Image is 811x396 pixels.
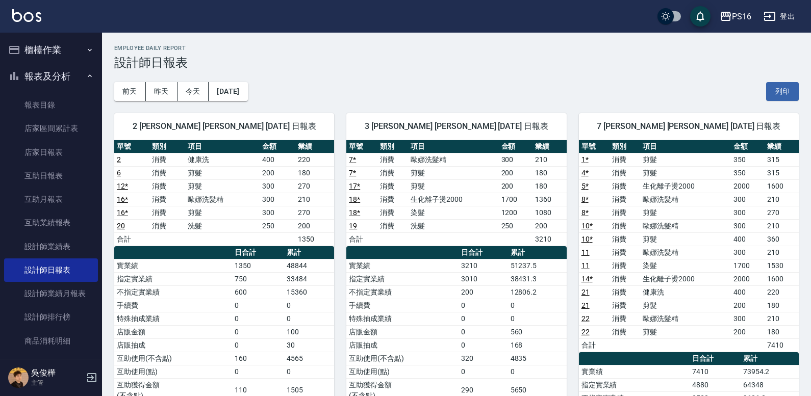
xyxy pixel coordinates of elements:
[610,299,640,312] td: 消費
[149,140,185,153] th: 類別
[295,193,335,206] td: 210
[508,272,567,285] td: 38431.3
[765,153,799,166] td: 315
[579,140,610,153] th: 單號
[114,140,334,246] table: a dense table
[741,365,799,378] td: 73954.2
[114,82,146,101] button: 前天
[408,153,499,166] td: 歐娜洗髮精
[346,140,566,246] table: a dense table
[765,325,799,338] td: 180
[581,314,590,323] a: 22
[640,140,731,153] th: 項目
[459,246,508,259] th: 日合計
[377,193,408,206] td: 消費
[4,235,98,258] a: 設計師業績表
[533,232,567,246] td: 3210
[640,312,731,325] td: 歐娜洗髮精
[359,121,554,131] span: 3 [PERSON_NAME] [PERSON_NAME] [DATE] 日報表
[610,325,640,338] td: 消費
[732,10,751,23] div: PS16
[533,166,567,179] td: 180
[741,378,799,391] td: 64348
[533,219,567,232] td: 200
[591,121,787,131] span: 7 [PERSON_NAME] [PERSON_NAME] [DATE] 日報表
[610,193,640,206] td: 消費
[408,179,499,193] td: 剪髮
[765,338,799,352] td: 7410
[284,272,334,285] td: 33484
[114,325,232,338] td: 店販金額
[4,282,98,305] a: 設計師業績月報表
[295,206,335,219] td: 270
[185,153,260,166] td: 健康洗
[377,179,408,193] td: 消費
[508,325,567,338] td: 560
[508,299,567,312] td: 0
[232,285,284,299] td: 600
[508,312,567,325] td: 0
[114,140,149,153] th: 單號
[581,248,590,256] a: 11
[731,272,765,285] td: 2000
[295,166,335,179] td: 180
[508,352,567,365] td: 4835
[346,259,458,272] td: 實業績
[185,140,260,153] th: 項目
[579,365,690,378] td: 實業績
[260,206,295,219] td: 300
[295,140,335,153] th: 業績
[185,166,260,179] td: 剪髮
[284,246,334,259] th: 累計
[232,272,284,285] td: 750
[408,193,499,206] td: 生化離子燙2000
[114,272,232,285] td: 指定實業績
[610,232,640,246] td: 消費
[377,166,408,179] td: 消費
[765,179,799,193] td: 1600
[284,365,334,378] td: 0
[610,285,640,299] td: 消費
[533,179,567,193] td: 180
[533,193,567,206] td: 1360
[765,193,799,206] td: 210
[508,285,567,299] td: 12806.2
[284,325,334,338] td: 100
[284,285,334,299] td: 15360
[640,232,731,246] td: 剪髮
[610,140,640,153] th: 類別
[31,378,83,387] p: 主管
[114,56,799,70] h3: 設計師日報表
[731,219,765,232] td: 300
[731,166,765,179] td: 350
[114,365,232,378] td: 互助使用(點)
[640,193,731,206] td: 歐娜洗髮精
[117,169,121,177] a: 6
[346,272,458,285] td: 指定實業績
[114,285,232,299] td: 不指定實業績
[765,166,799,179] td: 315
[579,140,799,352] table: a dense table
[765,285,799,299] td: 220
[690,378,740,391] td: 4880
[533,140,567,153] th: 業績
[499,153,533,166] td: 300
[459,338,508,352] td: 0
[346,312,458,325] td: 特殊抽成業績
[579,378,690,391] td: 指定實業績
[731,299,765,312] td: 200
[4,188,98,211] a: 互助月報表
[346,232,377,246] td: 合計
[610,272,640,285] td: 消費
[284,299,334,312] td: 0
[377,153,408,166] td: 消費
[640,259,731,272] td: 染髮
[459,312,508,325] td: 0
[114,338,232,352] td: 店販抽成
[260,166,295,179] td: 200
[284,352,334,365] td: 4565
[765,232,799,246] td: 360
[346,285,458,299] td: 不指定實業績
[408,166,499,179] td: 剪髮
[731,285,765,299] td: 400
